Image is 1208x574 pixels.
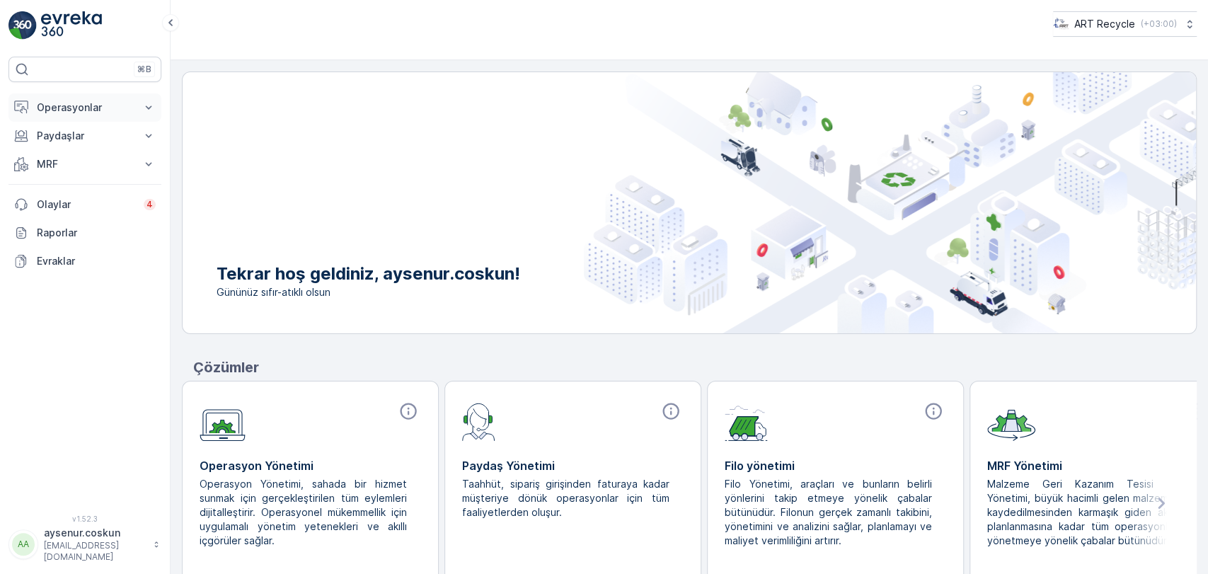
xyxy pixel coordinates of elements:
[584,72,1196,333] img: city illustration
[8,526,161,563] button: AAaysenur.coskun[EMAIL_ADDRESS][DOMAIN_NAME]
[725,401,768,441] img: module-icon
[8,122,161,150] button: Paydaşlar
[725,477,935,548] p: Filo Yönetimi, araçları ve bunların belirli yönlerini takip etmeye yönelik çabalar bütünüdür. Fil...
[987,401,1035,441] img: module-icon
[200,401,246,442] img: module-icon
[8,515,161,523] span: v 1.52.3
[37,197,135,212] p: Olaylar
[12,533,35,556] div: AA
[200,477,410,548] p: Operasyon Yönetimi, sahada bir hizmet sunmak için gerçekleştirilen tüm eylemleri dijitalleştirir....
[41,11,102,40] img: logo_light-DOdMpM7g.png
[37,157,133,171] p: MRF
[8,247,161,275] a: Evraklar
[8,93,161,122] button: Operasyonlar
[1074,17,1135,31] p: ART Recycle
[200,457,421,474] p: Operasyon Yönetimi
[44,540,146,563] p: [EMAIL_ADDRESS][DOMAIN_NAME]
[8,190,161,219] a: Olaylar4
[8,11,37,40] img: logo
[462,401,495,441] img: module-icon
[37,254,156,268] p: Evraklar
[217,285,520,299] span: Gününüz sıfır-atıklı olsun
[725,457,946,474] p: Filo yönetimi
[462,477,672,520] p: Taahhüt, sipariş girişinden faturaya kadar müşteriye dönük operasyonlar için tüm faaliyetlerden o...
[1141,18,1177,30] p: ( +03:00 )
[137,64,151,75] p: ⌘B
[37,101,133,115] p: Operasyonlar
[37,226,156,240] p: Raporlar
[217,263,520,285] p: Tekrar hoş geldiniz, aysenur.coskun!
[987,477,1197,548] p: Malzeme Geri Kazanım Tesisi (MRF) Yönetimi, büyük hacimli gelen malzemelerin kaydedilmesinden kar...
[8,150,161,178] button: MRF
[37,129,133,143] p: Paydaşlar
[1053,11,1197,37] button: ART Recycle(+03:00)
[8,219,161,247] a: Raporlar
[146,199,153,210] p: 4
[1053,16,1069,32] img: image_23.png
[193,357,1197,378] p: Çözümler
[462,457,684,474] p: Paydaş Yönetimi
[44,526,146,540] p: aysenur.coskun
